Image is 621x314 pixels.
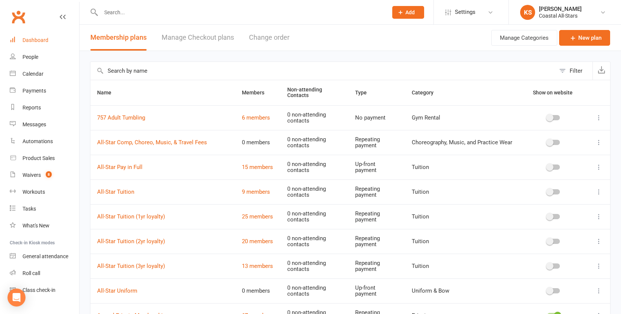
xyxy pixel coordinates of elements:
[22,37,48,43] div: Dashboard
[348,204,405,229] td: Repeating payment
[526,88,581,97] button: Show on website
[242,114,270,121] a: 6 members
[392,6,424,19] button: Add
[22,172,41,178] div: Waivers
[97,188,134,195] a: All-Star Tuition
[559,30,610,46] a: New plan
[249,25,289,51] button: Change order
[242,213,273,220] a: 25 members
[97,139,207,146] a: All-Star Comp, Choreo, Music, & Travel Fees
[22,223,49,229] div: What's New
[90,25,147,51] button: Membership plans
[22,189,45,195] div: Workouts
[10,133,79,150] a: Automations
[22,270,40,276] div: Roll call
[97,88,120,97] button: Name
[22,138,53,144] div: Automations
[555,62,592,80] button: Filter
[533,90,573,96] span: Show on website
[22,54,38,60] div: People
[97,238,165,245] a: All-Star Tuition (2yr loyalty)
[405,9,415,15] span: Add
[280,179,348,204] td: 0 non-attending contacts
[355,90,375,96] span: Type
[97,263,165,269] a: All-Star Tuition (3yr loyalty)
[10,99,79,116] a: Reports
[10,49,79,66] a: People
[348,278,405,303] td: Up-front payment
[46,171,52,178] span: 8
[22,206,36,212] div: Tasks
[90,62,555,80] input: Search by name
[539,6,582,12] div: [PERSON_NAME]
[280,204,348,229] td: 0 non-attending contacts
[10,116,79,133] a: Messages
[348,130,405,155] td: Repeating payment
[10,82,79,99] a: Payments
[97,164,142,170] a: All-Star Pay in Full
[10,217,79,234] a: What's New
[405,155,519,179] td: Tuition
[280,130,348,155] td: 0 non-attending contacts
[242,238,273,245] a: 20 members
[235,278,280,303] td: 0 members
[348,105,405,130] td: No payment
[22,71,43,77] div: Calendar
[570,66,582,75] div: Filter
[22,287,55,293] div: Class check-in
[405,179,519,204] td: Tuition
[9,7,28,26] a: Clubworx
[10,200,79,217] a: Tasks
[412,90,442,96] span: Category
[97,90,120,96] span: Name
[162,25,234,51] a: Manage Checkout plans
[348,254,405,278] td: Repeating payment
[10,32,79,49] a: Dashboard
[405,254,519,278] td: Tuition
[280,80,348,105] th: Non-attending Contacts
[280,155,348,179] td: 0 non-attending contacts
[539,12,582,19] div: Coastal All-Stars
[491,30,557,46] button: Manage Categories
[242,164,273,170] a: 15 members
[10,167,79,184] a: Waivers 8
[412,88,442,97] button: Category
[405,204,519,229] td: Tuition
[10,248,79,265] a: General attendance kiosk mode
[280,254,348,278] td: 0 non-attending contacts
[97,114,145,121] a: 757 Adult Tumbling
[10,265,79,282] a: Roll call
[348,179,405,204] td: Repeating payment
[97,287,137,294] a: All-Star Uniform
[280,229,348,254] td: 0 non-attending contacts
[405,130,519,155] td: Choreography, Music, and Practice Wear
[10,150,79,167] a: Product Sales
[280,278,348,303] td: 0 non-attending contacts
[235,130,280,155] td: 0 members
[242,263,273,269] a: 13 members
[355,88,375,97] button: Type
[405,229,519,254] td: Tuition
[22,105,41,111] div: Reports
[520,5,535,20] div: KS
[10,66,79,82] a: Calendar
[22,88,46,94] div: Payments
[235,80,280,105] th: Members
[348,155,405,179] td: Up-front payment
[405,278,519,303] td: Uniform & Bow
[22,121,46,127] div: Messages
[242,188,270,195] a: 9 members
[97,213,165,220] a: All-Star Tuition (1yr loyalty)
[22,253,68,259] div: General attendance
[99,7,382,18] input: Search...
[22,155,55,161] div: Product Sales
[10,282,79,299] a: Class kiosk mode
[280,105,348,130] td: 0 non-attending contacts
[455,4,475,21] span: Settings
[10,184,79,200] a: Workouts
[405,105,519,130] td: Gym Rental
[348,229,405,254] td: Repeating payment
[7,289,25,307] div: Open Intercom Messenger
